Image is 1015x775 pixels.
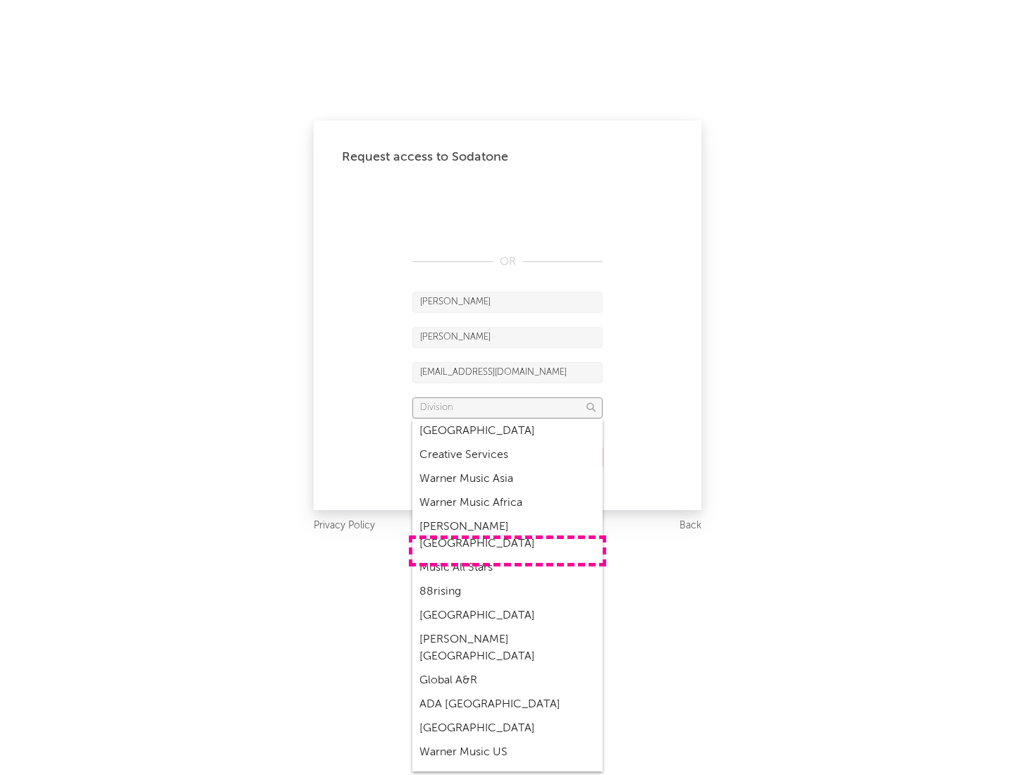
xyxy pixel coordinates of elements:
[412,604,603,628] div: [GEOGRAPHIC_DATA]
[412,443,603,467] div: Creative Services
[412,467,603,491] div: Warner Music Asia
[412,292,603,313] input: First Name
[412,628,603,669] div: [PERSON_NAME] [GEOGRAPHIC_DATA]
[412,580,603,604] div: 88rising
[412,419,603,443] div: [GEOGRAPHIC_DATA]
[412,515,603,556] div: [PERSON_NAME] [GEOGRAPHIC_DATA]
[412,327,603,348] input: Last Name
[412,491,603,515] div: Warner Music Africa
[412,669,603,693] div: Global A&R
[412,717,603,740] div: [GEOGRAPHIC_DATA]
[412,556,603,580] div: Music All Stars
[314,517,375,535] a: Privacy Policy
[412,693,603,717] div: ADA [GEOGRAPHIC_DATA]
[342,149,673,166] div: Request access to Sodatone
[412,254,603,271] div: OR
[412,740,603,764] div: Warner Music US
[412,397,603,418] input: Division
[679,517,701,535] a: Back
[412,362,603,383] input: Email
